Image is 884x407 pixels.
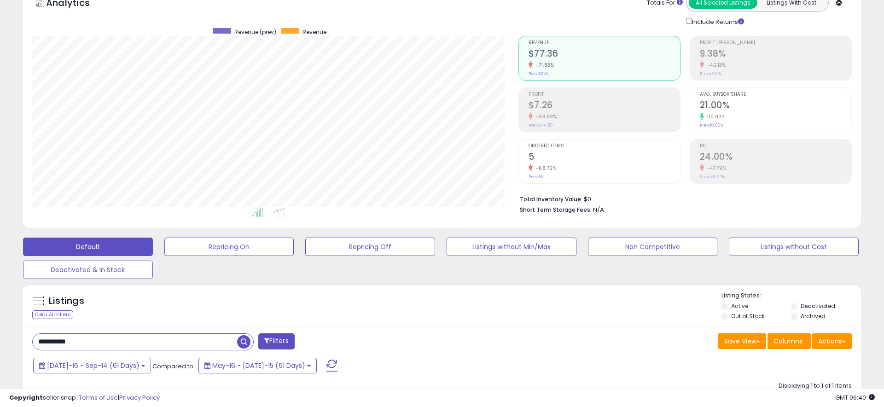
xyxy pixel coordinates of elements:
[700,48,851,61] h2: 9.38%
[119,393,160,402] a: Privacy Policy
[731,312,765,320] label: Out of Stock
[801,312,826,320] label: Archived
[23,261,153,279] button: Deactivated & In Stock
[700,122,723,128] small: Prev: 10.00%
[9,394,160,402] div: seller snap | |
[700,92,851,97] span: Avg. Buybox Share
[679,16,755,27] div: Include Returns
[23,238,153,256] button: Default
[447,238,576,256] button: Listings without Min/Max
[49,295,84,308] h5: Listings
[529,48,680,61] h2: $77.36
[529,144,680,149] span: Ordered Items
[704,62,726,69] small: -42.13%
[302,28,326,36] span: Revenue
[835,393,875,402] span: 2025-09-16 06:40 GMT
[212,361,305,370] span: May-16 - [DATE]-15 (61 Days)
[529,174,543,180] small: Prev: 16
[520,206,592,214] b: Short Term Storage Fees:
[700,174,725,180] small: Prev: 45.97%
[773,337,803,346] span: Columns
[700,41,851,46] span: Profit [PERSON_NAME]
[9,393,43,402] strong: Copyright
[152,362,195,371] span: Compared to:
[79,393,118,402] a: Terms of Use
[731,302,748,310] label: Active
[700,144,851,149] span: ROI
[529,151,680,164] h2: 5
[801,302,835,310] label: Deactivated
[700,100,851,112] h2: 21.00%
[768,333,811,349] button: Columns
[593,205,604,214] span: N/A
[704,113,726,120] small: 110.00%
[533,62,554,69] small: -71.83%
[234,28,276,36] span: Revenue (prev)
[700,71,721,76] small: Prev: 16.21%
[588,238,718,256] button: Non Competitive
[258,333,294,349] button: Filters
[729,238,859,256] button: Listings without Cost
[779,382,852,390] div: Displaying 1 to 1 of 1 items
[704,165,727,172] small: -47.79%
[721,291,861,300] p: Listing States:
[529,122,553,128] small: Prev: $44.50
[520,193,845,204] li: $0
[718,333,766,349] button: Save View
[533,113,557,120] small: -83.69%
[533,165,557,172] small: -68.75%
[700,151,851,164] h2: 24.00%
[529,100,680,112] h2: $7.26
[32,310,73,319] div: Clear All Filters
[520,195,582,203] b: Total Inventory Value:
[33,358,151,373] button: [DATE]-16 - Sep-14 (61 Days)
[529,71,548,76] small: Prev: $275
[164,238,294,256] button: Repricing On
[47,361,140,370] span: [DATE]-16 - Sep-14 (61 Days)
[529,41,680,46] span: Revenue
[812,333,852,349] button: Actions
[198,358,317,373] button: May-16 - [DATE]-15 (61 Days)
[529,92,680,97] span: Profit
[305,238,435,256] button: Repricing Off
